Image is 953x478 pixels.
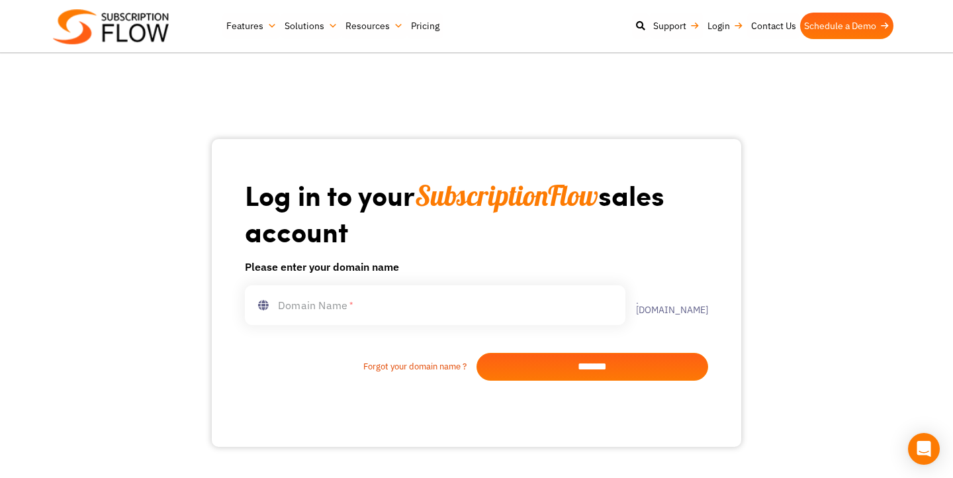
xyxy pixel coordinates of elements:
h6: Please enter your domain name [245,259,708,275]
a: Forgot your domain name ? [245,360,476,373]
div: Open Intercom Messenger [908,433,940,465]
a: Support [649,13,703,39]
label: .[DOMAIN_NAME] [625,296,708,314]
a: Login [703,13,747,39]
a: Contact Us [747,13,800,39]
a: Solutions [281,13,341,39]
h1: Log in to your sales account [245,177,708,248]
img: Subscriptionflow [53,9,169,44]
span: SubscriptionFlow [415,178,598,213]
a: Pricing [407,13,443,39]
a: Resources [341,13,407,39]
a: Schedule a Demo [800,13,893,39]
a: Features [222,13,281,39]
